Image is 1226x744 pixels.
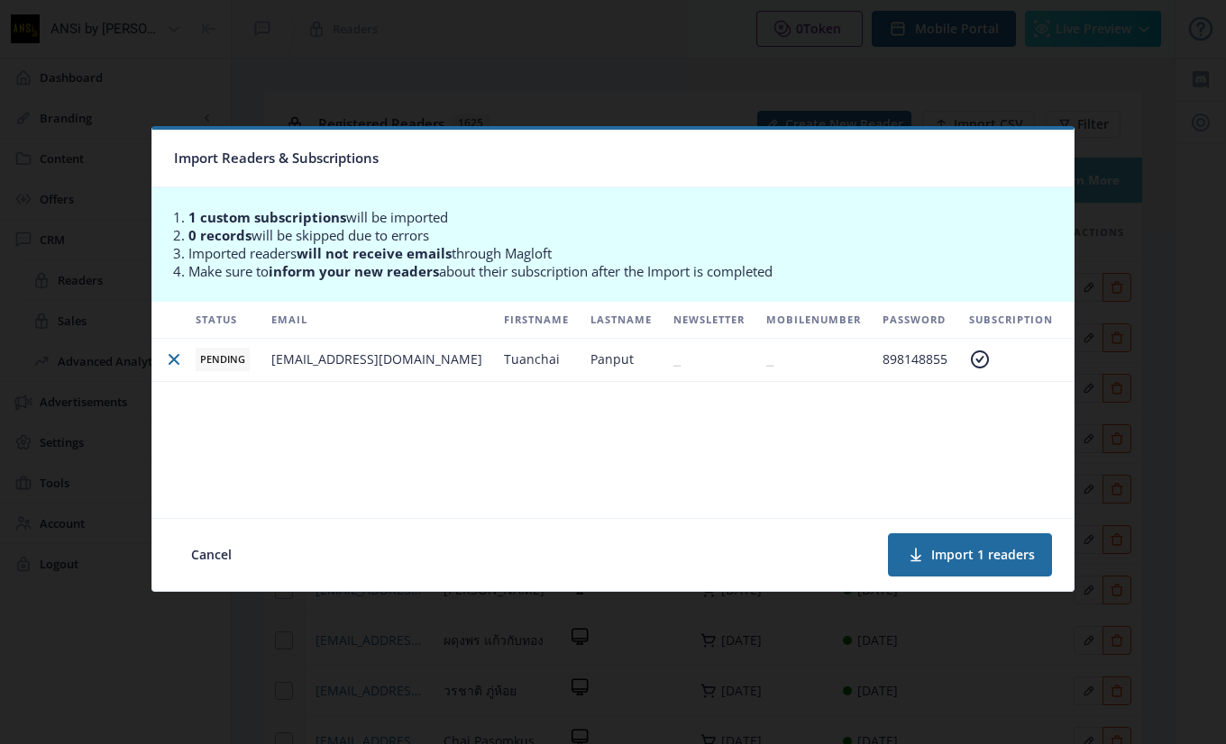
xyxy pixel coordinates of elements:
span: PENDING [196,348,250,371]
th: email [261,302,493,339]
li: will be imported [188,208,1065,226]
th: firstname [493,302,580,339]
b: 0 records [188,226,252,244]
li: Make sure to about their subscription after the Import is completed [188,262,1065,280]
th: orderId [1064,302,1136,339]
th: password [872,302,958,339]
th: mobileNumber [755,302,872,339]
th: Status [185,302,261,339]
span: 898148855 [883,350,947,367]
span: Panput [590,350,634,367]
b: 1 custom subscriptions [188,208,346,226]
span: Tuanchai [504,350,560,367]
b: inform your new readers [269,262,439,280]
span: ⎯ [766,350,773,367]
li: will be skipped due to errors [188,226,1065,244]
nb-card-header: Import Readers & Subscriptions [152,130,1074,187]
button: Cancel [174,533,249,576]
th: subscription [958,302,1064,339]
span: ⎯ [673,350,681,367]
th: newsletter [663,302,755,339]
span: [EMAIL_ADDRESS][DOMAIN_NAME] [271,350,482,367]
th: lastname [580,302,663,339]
li: Imported readers through Magloft [188,244,1065,262]
b: will not receive emails [297,244,452,262]
button: Import 1 readers [888,533,1052,576]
